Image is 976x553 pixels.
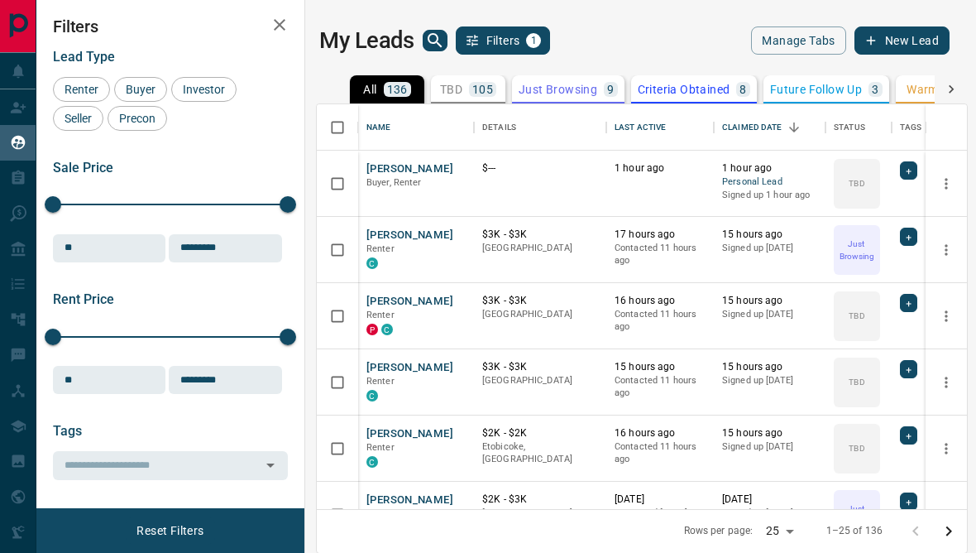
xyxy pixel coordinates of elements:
[900,426,917,445] div: +
[907,84,939,95] p: Warm
[366,161,453,177] button: [PERSON_NAME]
[722,161,817,176] p: 1 hour ago
[366,243,395,254] span: Renter
[722,440,817,454] p: Signed up [DATE]
[381,324,393,335] div: condos.ca
[849,442,864,454] p: TBD
[615,507,706,520] p: Contacted [DATE]
[722,242,817,255] p: Signed up [DATE]
[108,106,167,131] div: Precon
[722,507,817,520] p: Signed up [DATE]
[53,49,115,65] span: Lead Type
[177,83,231,96] span: Investor
[366,493,453,508] button: [PERSON_NAME]
[53,106,103,131] div: Seller
[482,294,598,308] p: $3K - $3K
[615,294,706,308] p: 16 hours ago
[934,370,959,395] button: more
[366,360,453,376] button: [PERSON_NAME]
[53,77,110,102] div: Renter
[826,524,883,538] p: 1–25 of 136
[482,374,598,387] p: [GEOGRAPHIC_DATA]
[366,104,391,151] div: Name
[366,390,378,402] div: condos.ca
[387,84,408,95] p: 136
[114,77,167,102] div: Buyer
[722,294,817,308] p: 15 hours ago
[366,310,395,320] span: Renter
[722,493,817,507] p: [DATE]
[835,238,878,262] p: Just Browsing
[722,228,817,242] p: 15 hours ago
[53,291,114,307] span: Rent Price
[932,515,965,548] button: Go to next page
[482,360,598,374] p: $3K - $3K
[519,84,597,95] p: Just Browsing
[615,360,706,374] p: 15 hours ago
[363,84,376,95] p: All
[759,519,799,543] div: 25
[366,294,453,310] button: [PERSON_NAME]
[366,508,395,519] span: Renter
[722,176,817,190] span: Personal Lead
[171,77,237,102] div: Investor
[474,104,606,151] div: Details
[900,104,922,151] div: Tags
[722,189,817,202] p: Signed up 1 hour ago
[782,116,806,139] button: Sort
[615,242,706,267] p: Contacted 11 hours ago
[825,104,892,151] div: Status
[366,228,453,243] button: [PERSON_NAME]
[440,84,462,95] p: TBD
[722,360,817,374] p: 15 hours ago
[900,360,917,378] div: +
[906,493,911,510] span: +
[366,324,378,335] div: property.ca
[482,161,598,176] p: $---
[615,440,706,466] p: Contacted 11 hours ago
[366,257,378,269] div: condos.ca
[615,374,706,400] p: Contacted 11 hours ago
[714,104,825,151] div: Claimed Date
[482,228,598,242] p: $3K - $3K
[834,104,865,151] div: Status
[615,161,706,176] p: 1 hour ago
[615,104,666,151] div: Last Active
[482,507,598,520] p: [GEOGRAPHIC_DATA]
[53,17,288,36] h2: Filters
[906,162,911,179] span: +
[900,294,917,312] div: +
[615,493,706,507] p: [DATE]
[849,310,864,322] p: TBD
[615,228,706,242] p: 17 hours ago
[456,26,551,55] button: Filters1
[607,84,614,95] p: 9
[900,161,917,180] div: +
[528,35,539,46] span: 1
[722,104,782,151] div: Claimed Date
[615,308,706,334] p: Contacted 11 hours ago
[59,83,104,96] span: Renter
[751,26,845,55] button: Manage Tabs
[472,84,493,95] p: 105
[366,456,378,468] div: condos.ca
[872,84,878,95] p: 3
[59,112,98,125] span: Seller
[120,83,161,96] span: Buyer
[722,374,817,387] p: Signed up [DATE]
[53,160,113,176] span: Sale Price
[934,436,959,461] button: more
[259,454,282,477] button: Open
[638,84,730,95] p: Criteria Obtained
[849,376,864,388] p: TBD
[854,26,950,55] button: New Lead
[849,177,864,190] p: TBD
[606,104,714,151] div: Last Active
[482,104,516,151] div: Details
[906,295,911,311] span: +
[906,361,911,377] span: +
[906,228,911,245] span: +
[366,376,395,387] span: Renter
[722,308,817,321] p: Signed up [DATE]
[482,426,598,440] p: $2K - $2K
